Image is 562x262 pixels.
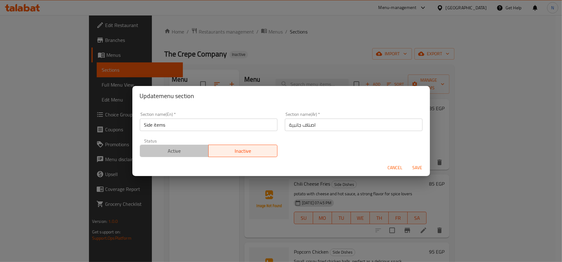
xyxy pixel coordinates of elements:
input: Please enter section name(ar) [285,119,423,131]
span: Active [143,147,206,156]
button: Cancel [385,162,405,174]
span: Inactive [211,147,275,156]
h2: Update menu section [140,91,423,101]
span: Cancel [388,164,403,172]
input: Please enter section name(en) [140,119,277,131]
span: Save [410,164,425,172]
button: Inactive [208,145,277,157]
button: Save [408,162,427,174]
button: Active [140,145,209,157]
